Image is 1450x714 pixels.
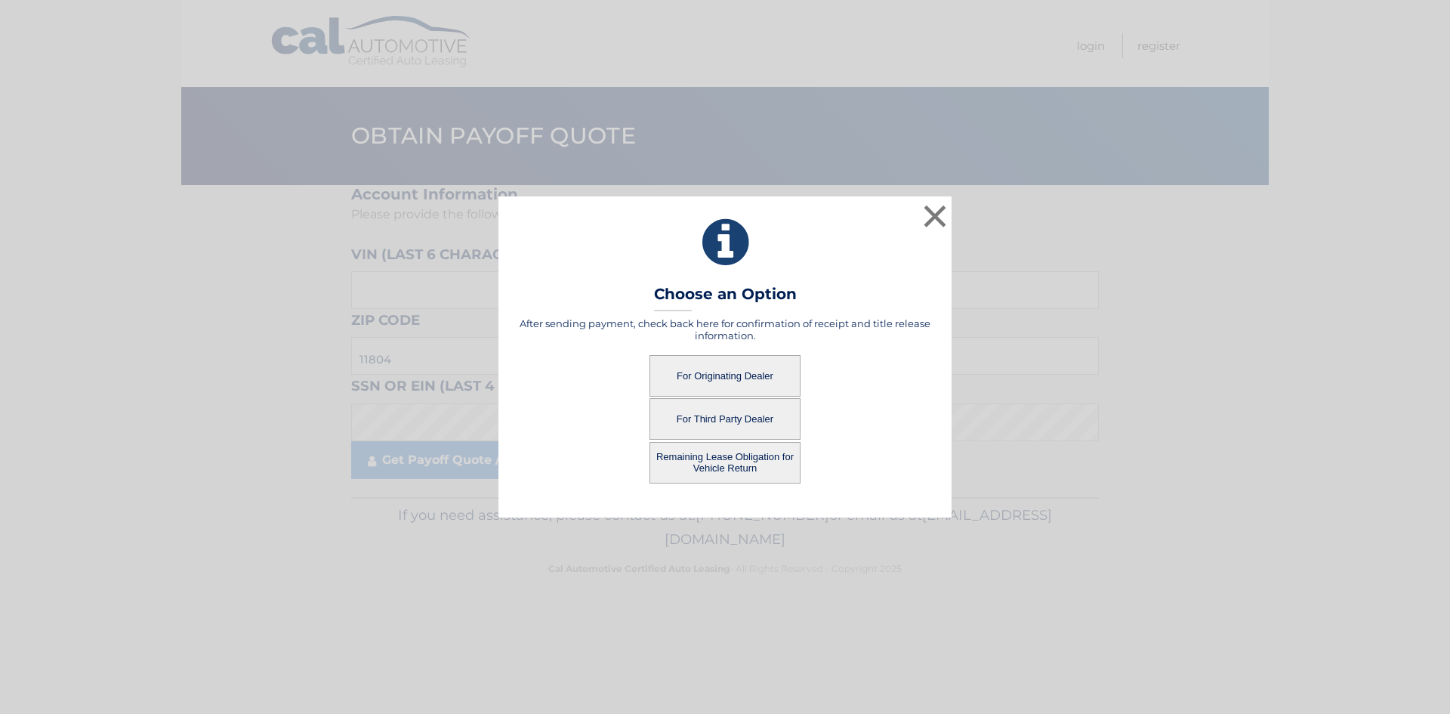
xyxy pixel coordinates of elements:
[649,442,801,484] button: Remaining Lease Obligation for Vehicle Return
[654,285,797,311] h3: Choose an Option
[517,317,933,342] h5: After sending payment, check back here for confirmation of receipt and title release information.
[649,355,801,397] button: For Originating Dealer
[920,201,950,231] button: ×
[649,398,801,440] button: For Third Party Dealer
